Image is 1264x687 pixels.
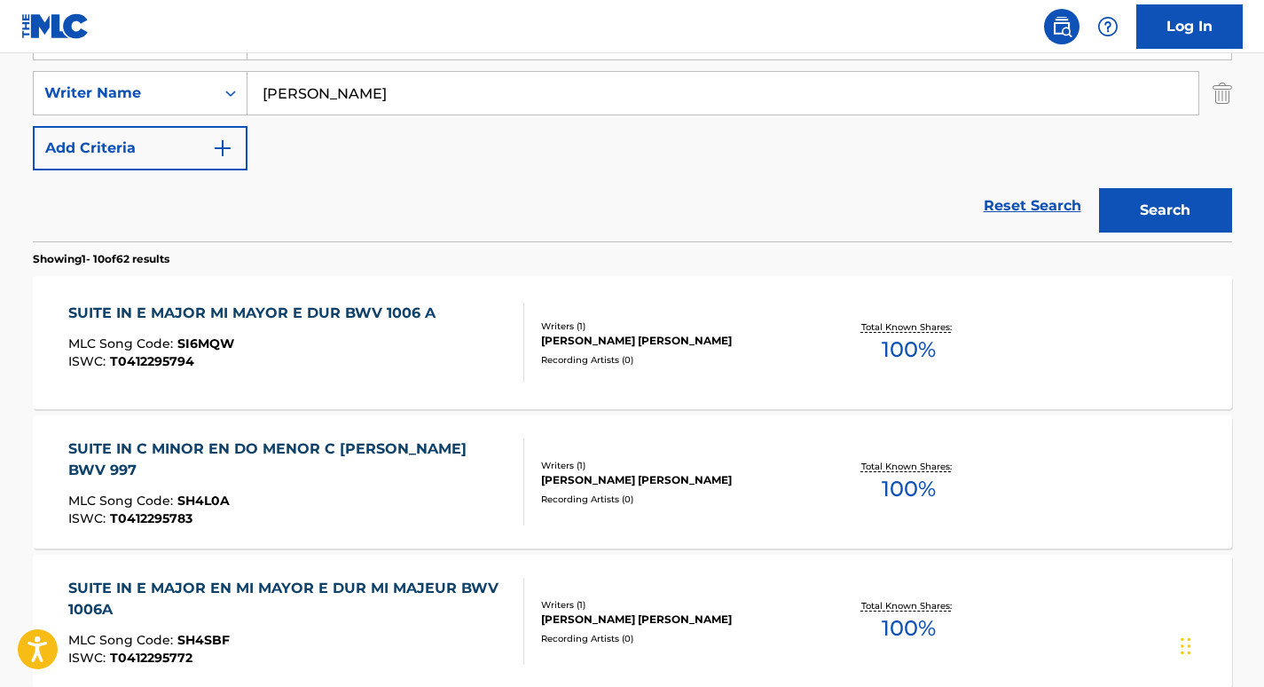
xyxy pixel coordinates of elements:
button: Add Criteria [33,126,247,170]
div: Drag [1181,620,1191,673]
div: Writers ( 1 ) [541,598,809,612]
div: Recording Artists ( 0 ) [541,353,809,367]
img: 9d2ae6d4665cec9f34b9.svg [212,138,233,159]
span: SH4L0A [177,493,230,509]
button: Search [1099,188,1232,233]
span: T0412295794 [110,353,194,369]
span: ISWC : [68,650,110,666]
div: Writer Name [44,83,204,104]
a: Public Search [1044,9,1080,44]
p: Total Known Shares: [861,460,956,473]
div: Recording Artists ( 0 ) [541,493,809,506]
a: Reset Search [975,186,1090,225]
a: Log In [1136,4,1243,49]
img: search [1051,16,1072,37]
img: help [1097,16,1119,37]
span: MLC Song Code : [68,336,177,351]
div: [PERSON_NAME] [PERSON_NAME] [541,472,809,488]
p: Total Known Shares: [861,320,956,334]
img: Delete Criterion [1213,71,1232,115]
img: MLC Logo [21,13,90,39]
iframe: Chat Widget [1175,602,1264,687]
p: Showing 1 - 10 of 62 results [33,251,169,267]
span: ISWC : [68,510,110,526]
span: SI6MQW [177,336,234,351]
span: 100 % [882,334,936,366]
span: T0412295772 [110,650,192,666]
span: 100 % [882,612,936,644]
div: Recording Artists ( 0 ) [541,632,809,645]
p: Total Known Shares: [861,599,956,612]
a: SUITE IN E MAJOR MI MAYOR E DUR BWV 1006 AMLC Song Code:SI6MQWISWC:T0412295794Writers (1)[PERSON_... [33,276,1232,409]
span: ISWC : [68,353,110,369]
span: SH4SBF [177,632,230,648]
div: Writers ( 1 ) [541,459,809,472]
a: SUITE IN C MINOR EN DO MENOR C [PERSON_NAME] BWV 997MLC Song Code:SH4L0AISWC:T0412295783Writers (... [33,415,1232,549]
div: [PERSON_NAME] [PERSON_NAME] [541,333,809,349]
div: Writers ( 1 ) [541,320,809,333]
div: SUITE IN E MAJOR EN MI MAYOR E DUR MI MAJEUR BWV 1006A [68,578,509,620]
div: SUITE IN C MINOR EN DO MENOR C [PERSON_NAME] BWV 997 [68,438,509,481]
div: [PERSON_NAME] [PERSON_NAME] [541,612,809,628]
span: T0412295783 [110,510,192,526]
form: Search Form [33,16,1232,241]
span: MLC Song Code : [68,632,177,648]
span: 100 % [882,473,936,505]
div: SUITE IN E MAJOR MI MAYOR E DUR BWV 1006 A [68,303,444,324]
div: Help [1090,9,1126,44]
span: MLC Song Code : [68,493,177,509]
